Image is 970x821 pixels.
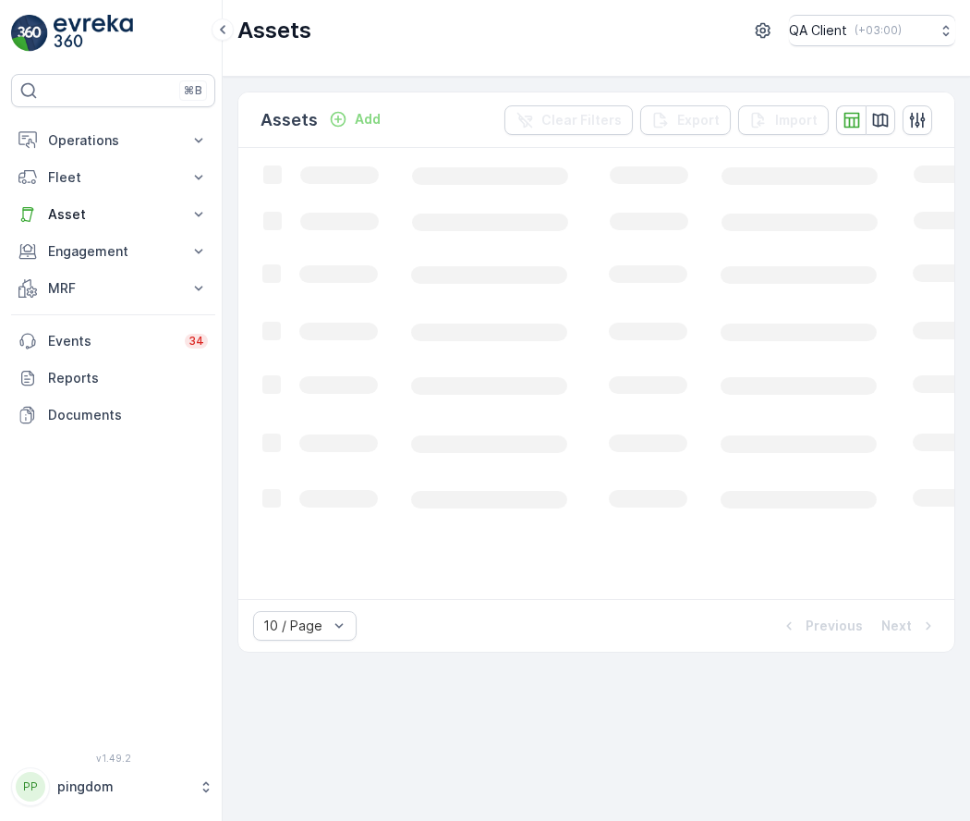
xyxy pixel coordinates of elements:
[11,122,215,159] button: Operations
[57,778,189,796] p: pingdom
[188,334,204,349] p: 34
[11,270,215,307] button: MRF
[11,15,48,52] img: logo
[48,131,178,150] p: Operations
[855,23,902,38] p: ( +03:00 )
[11,233,215,270] button: Engagement
[806,617,863,635] p: Previous
[11,397,215,434] a: Documents
[48,205,178,224] p: Asset
[11,753,215,764] span: v 1.49.2
[48,406,208,424] p: Documents
[48,279,178,298] p: MRF
[504,105,633,135] button: Clear Filters
[789,21,847,40] p: QA Client
[881,617,912,635] p: Next
[11,767,215,806] button: PPpingdom
[879,615,940,637] button: Next
[738,105,829,135] button: Import
[11,360,215,397] a: Reports
[48,332,174,350] p: Events
[48,168,178,187] p: Fleet
[778,615,865,637] button: Previous
[48,369,208,387] p: Reports
[11,159,215,196] button: Fleet
[789,15,955,46] button: QA Client(+03:00)
[11,196,215,233] button: Asset
[355,110,381,129] p: Add
[677,111,720,129] p: Export
[237,16,311,45] p: Assets
[541,111,622,129] p: Clear Filters
[54,15,133,52] img: logo_light-DOdMpM7g.png
[16,772,45,802] div: PP
[321,108,388,130] button: Add
[640,105,731,135] button: Export
[775,111,818,129] p: Import
[261,107,318,133] p: Assets
[48,242,178,261] p: Engagement
[184,83,202,98] p: ⌘B
[11,323,215,360] a: Events34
